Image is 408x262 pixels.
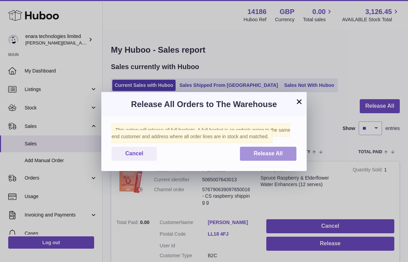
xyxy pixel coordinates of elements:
[295,97,303,106] button: ×
[112,147,157,161] button: Cancel
[112,99,296,110] h3: Release All Orders to The Warehouse
[125,150,143,156] span: Cancel
[240,147,296,161] button: Release All
[112,123,290,143] span: This action will release all full baskets. A full basket is an order/s going to the same end cust...
[254,150,283,156] span: Release All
